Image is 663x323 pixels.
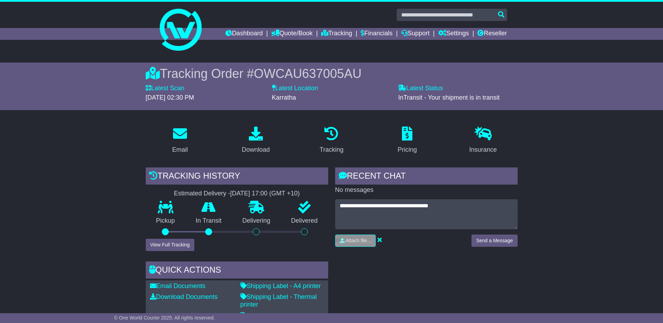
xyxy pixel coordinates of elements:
[272,94,296,101] span: Karratha
[146,239,194,251] button: View Full Tracking
[240,282,321,289] a: Shipping Label - A4 printer
[146,66,518,81] div: Tracking Order #
[167,124,192,157] a: Email
[146,167,328,186] div: Tracking history
[271,28,312,40] a: Quote/Book
[393,124,421,157] a: Pricing
[401,28,430,40] a: Support
[230,190,300,198] div: [DATE] 17:00 (GMT +10)
[477,28,507,40] a: Reseller
[335,186,518,194] p: No messages
[114,315,215,321] span: © One World Courier 2025. All rights reserved.
[146,190,328,198] div: Estimated Delivery -
[254,66,361,81] span: OWCAU637005AU
[319,145,343,155] div: Tracking
[398,94,499,101] span: InTransit - Your shipment is in transit
[281,217,328,225] p: Delivered
[240,312,297,319] a: Consignment Note
[469,145,497,155] div: Insurance
[146,261,328,280] div: Quick Actions
[471,235,517,247] button: Send a Message
[146,94,194,101] span: [DATE] 02:30 PM
[242,145,270,155] div: Download
[398,145,417,155] div: Pricing
[172,145,188,155] div: Email
[150,293,218,300] a: Download Documents
[438,28,469,40] a: Settings
[146,85,185,92] label: Latest Scan
[150,282,206,289] a: Email Documents
[272,85,318,92] label: Latest Location
[361,28,392,40] a: Financials
[237,124,274,157] a: Download
[335,167,518,186] div: RECENT CHAT
[398,85,443,92] label: Latest Status
[315,124,348,157] a: Tracking
[321,28,352,40] a: Tracking
[465,124,502,157] a: Insurance
[232,217,281,225] p: Delivering
[185,217,232,225] p: In Transit
[146,217,186,225] p: Pickup
[225,28,263,40] a: Dashboard
[240,293,317,308] a: Shipping Label - Thermal printer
